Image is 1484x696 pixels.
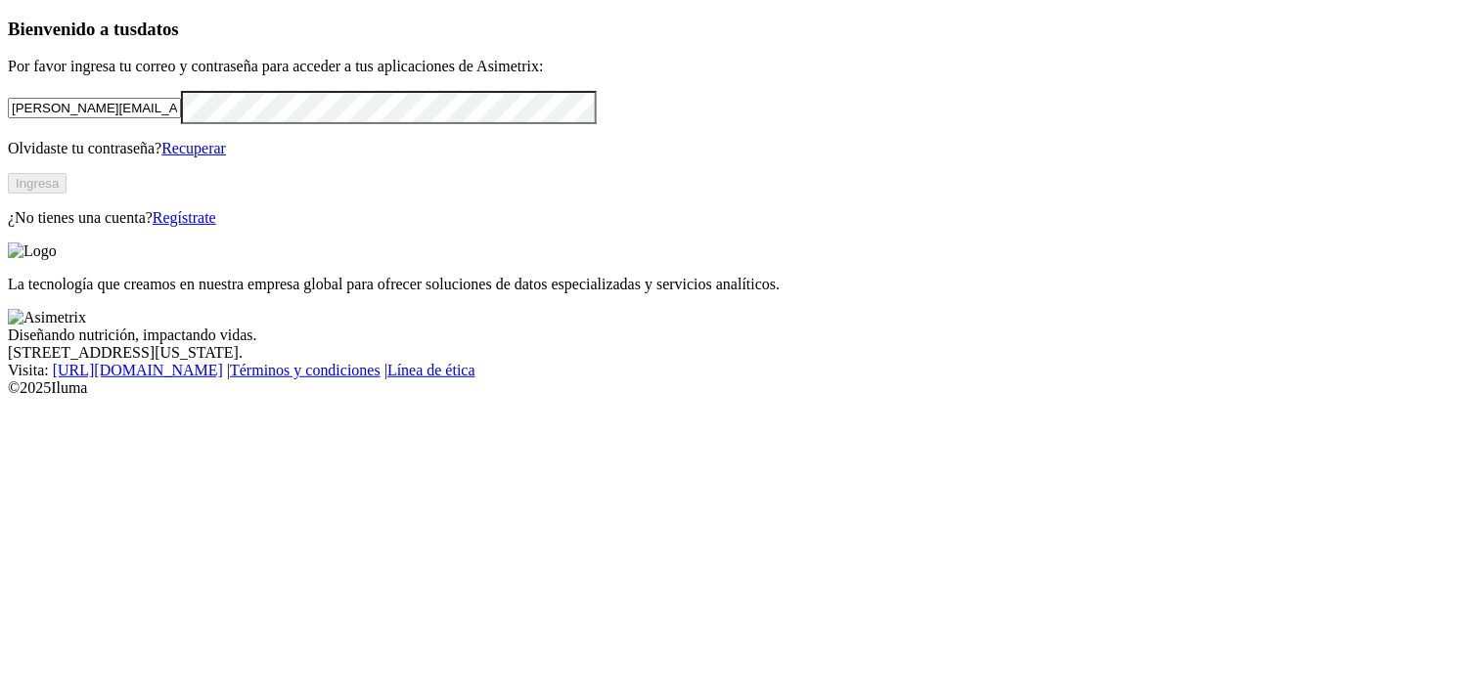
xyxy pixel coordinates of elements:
p: Por favor ingresa tu correo y contraseña para acceder a tus aplicaciones de Asimetrix: [8,58,1476,75]
a: Términos y condiciones [230,362,381,378]
button: Ingresa [8,173,67,194]
a: Recuperar [161,140,226,156]
img: Logo [8,242,57,260]
div: [STREET_ADDRESS][US_STATE]. [8,344,1476,362]
div: Diseñando nutrición, impactando vidas. [8,326,1476,344]
p: La tecnología que creamos en nuestra empresa global para ofrecer soluciones de datos especializad... [8,276,1476,293]
img: Asimetrix [8,309,86,326]
a: [URL][DOMAIN_NAME] [53,362,223,378]
p: Olvidaste tu contraseña? [8,140,1476,157]
a: Regístrate [153,209,216,226]
h3: Bienvenido a tus [8,19,1476,40]
a: Línea de ética [387,362,475,378]
span: datos [137,19,179,39]
div: Visita : | | [8,362,1476,379]
div: © 2025 Iluma [8,379,1476,397]
p: ¿No tienes una cuenta? [8,209,1476,227]
input: Tu correo [8,98,181,118]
